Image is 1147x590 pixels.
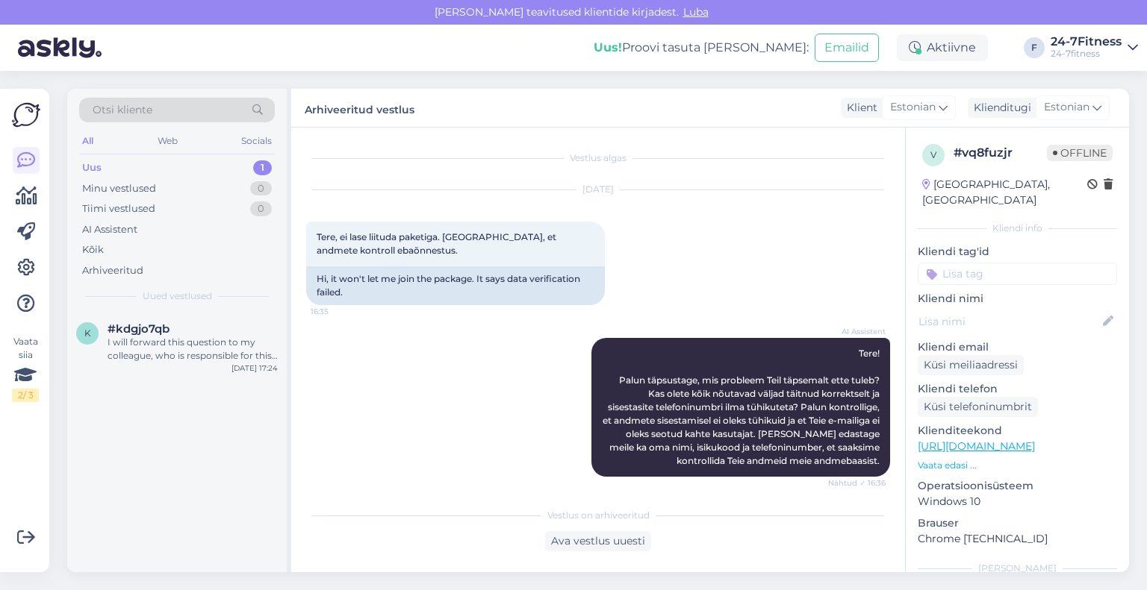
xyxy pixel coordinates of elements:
[918,515,1117,531] p: Brauser
[918,397,1038,417] div: Küsi telefoninumbrit
[918,459,1117,472] p: Vaata edasi ...
[250,181,272,196] div: 0
[311,306,367,317] span: 16:35
[594,39,809,57] div: Proovi tasuta [PERSON_NAME]:
[918,291,1117,307] p: Kliendi nimi
[306,151,890,165] div: Vestlus algas
[12,335,39,402] div: Vaata siia
[918,423,1117,439] p: Klienditeekond
[918,222,1117,235] div: Kliendi info
[890,99,936,116] span: Estonian
[82,242,104,257] div: Kõik
[12,101,40,129] img: Askly Logo
[305,98,414,118] label: Arhiveeritud vestlus
[603,348,882,466] span: Tere! Palun täpsustage, mis probleem Teil täpsemalt ette tuleb? Kas olete kõik nõutavad väljad tä...
[82,201,155,216] div: Tiimi vestlused
[253,160,272,175] div: 1
[250,201,272,216] div: 0
[1051,48,1122,60] div: 24-7fitness
[1044,99,1090,116] span: Estonian
[82,263,143,278] div: Arhiveeritud
[918,494,1117,509] p: Windows 10
[108,336,278,363] div: I will forward this question to my colleague, who is responsible for this. The reply will be here...
[1051,36,1122,48] div: 24-7Fitness
[918,313,1100,330] input: Lisa nimi
[918,339,1117,355] p: Kliendi email
[82,181,156,196] div: Minu vestlused
[238,131,275,151] div: Socials
[82,160,102,175] div: Uus
[79,131,96,151] div: All
[918,531,1117,547] p: Chrome [TECHNICAL_ID]
[841,100,877,116] div: Klient
[968,100,1031,116] div: Klienditugi
[155,131,181,151] div: Web
[306,266,605,305] div: Hi, it won't let me join the package. It says data verification failed.
[918,244,1117,260] p: Kliendi tag'id
[918,562,1117,575] div: [PERSON_NAME]
[918,381,1117,397] p: Kliendi telefon
[828,477,886,489] span: Nähtud ✓ 16:36
[93,102,152,118] span: Otsi kliente
[918,478,1117,494] p: Operatsioonisüsteem
[594,40,622,54] b: Uus!
[679,5,713,19] span: Luba
[830,326,886,337] span: AI Assistent
[545,531,651,551] div: Ava vestlus uuesti
[108,322,170,336] span: #kdgjo7qb
[547,509,650,522] span: Vestlus on arhiveeritud
[922,177,1087,208] div: [GEOGRAPHIC_DATA], [GEOGRAPHIC_DATA]
[1047,145,1113,161] span: Offline
[897,34,988,61] div: Aktiivne
[930,149,936,160] span: v
[143,289,212,303] span: Uued vestlused
[12,389,39,402] div: 2 / 3
[918,439,1035,453] a: [URL][DOMAIN_NAME]
[954,144,1047,162] div: # vq8fuzjr
[918,355,1024,375] div: Küsi meiliaadressi
[918,263,1117,285] input: Lisa tag
[231,363,278,374] div: [DATE] 17:24
[84,327,91,339] span: k
[815,34,879,62] button: Emailid
[317,231,559,256] span: Tere, ei lase liituda paketiga. [GEOGRAPHIC_DATA], et andmete kontroll ebaõnnestus.
[306,183,890,196] div: [DATE]
[82,222,137,237] div: AI Assistent
[1051,36,1138,60] a: 24-7Fitness24-7fitness
[1024,37,1045,58] div: F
